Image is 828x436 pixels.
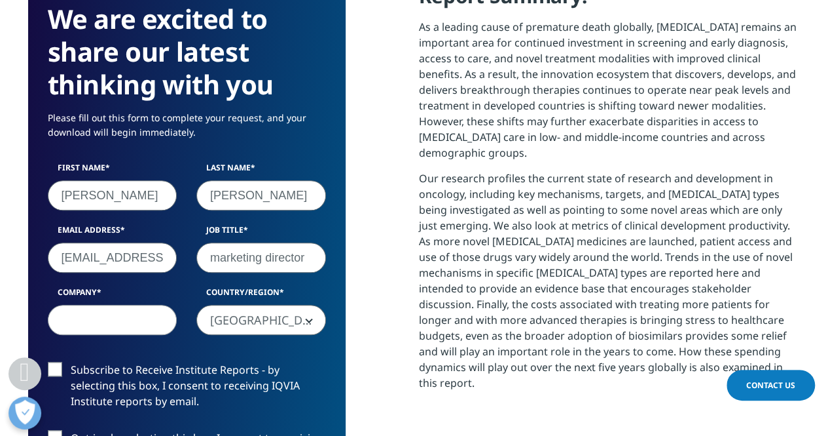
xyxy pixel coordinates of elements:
a: Contact Us [727,370,815,401]
label: Country/Region [196,287,326,305]
label: First Name [48,162,177,180]
label: Email Address [48,224,177,243]
h3: We are excited to share our latest thinking with you [48,3,326,101]
span: United States [196,305,326,335]
button: Open Preferences [9,397,41,429]
span: United States [197,306,325,336]
label: Job Title [196,224,326,243]
p: As a leading cause of premature death globally, [MEDICAL_DATA] remains an important area for cont... [419,19,801,170]
label: Company [48,287,177,305]
p: Please fill out this form to complete your request, and your download will begin immediately. [48,111,326,149]
span: Contact Us [746,380,795,391]
p: Our research profiles the current state of research and development in oncology, including key me... [419,170,801,401]
label: Subscribe to Receive Institute Reports - by selecting this box, I consent to receiving IQVIA Inst... [48,362,326,416]
label: Last Name [196,162,326,180]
